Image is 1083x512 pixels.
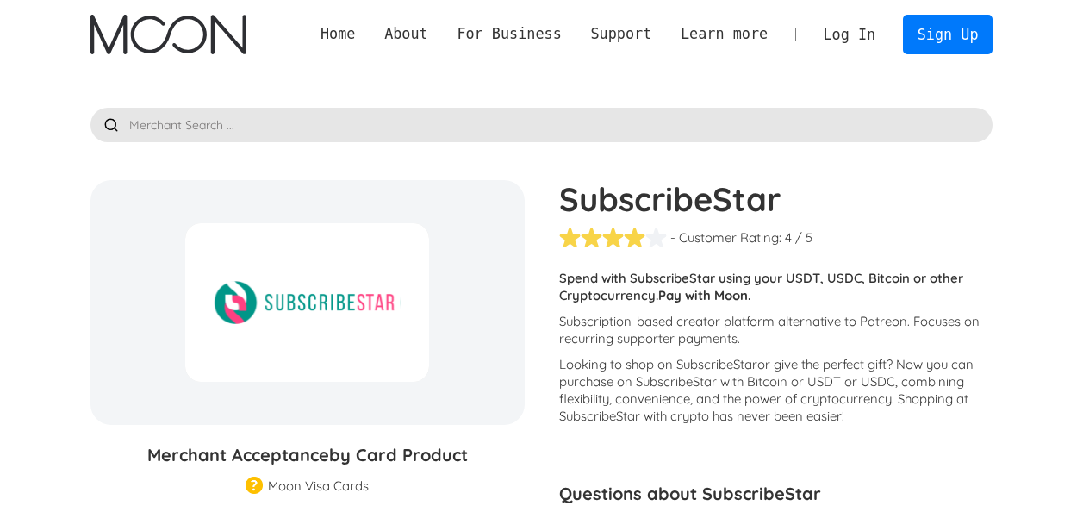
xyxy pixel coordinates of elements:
[681,23,768,45] div: Learn more
[559,481,993,507] h3: Questions about SubscribeStar
[809,16,890,53] a: Log In
[306,23,370,45] a: Home
[90,15,246,54] a: home
[443,23,576,45] div: For Business
[590,23,651,45] div: Support
[90,442,525,468] h3: Merchant Acceptance
[90,108,993,142] input: Merchant Search ...
[384,23,428,45] div: About
[666,23,782,45] div: Learn more
[559,270,993,304] p: Spend with SubscribeStar using your USDT, USDC, Bitcoin or other Cryptocurrency.
[268,478,369,495] div: Moon Visa Cards
[757,356,887,372] span: or give the perfect gift
[670,229,781,247] div: - Customer Rating:
[903,15,993,53] a: Sign Up
[457,23,561,45] div: For Business
[658,287,751,303] strong: Pay with Moon.
[559,313,993,347] p: Subscription-based creator platform alternative to Patreon. Focuses on recurring supporter payments.
[795,229,812,247] div: / 5
[90,15,246,54] img: Moon Logo
[785,229,792,247] div: 4
[329,444,468,465] span: by Card Product
[559,180,993,218] h1: SubscribeStar
[576,23,666,45] div: Support
[559,356,993,425] p: Looking to shop on SubscribeStar ? Now you can purchase on SubscribeStar with Bitcoin or USDT or ...
[370,23,442,45] div: About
